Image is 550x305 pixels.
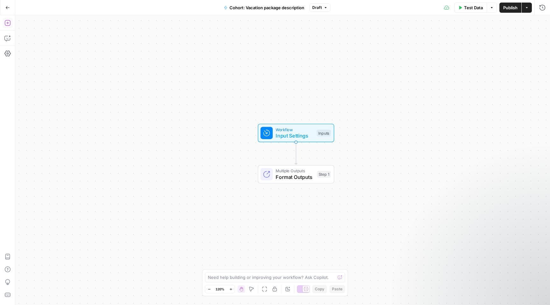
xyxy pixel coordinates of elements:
button: Paste [329,285,345,293]
span: 120% [215,287,224,292]
div: WorkflowInput SettingsInputs [237,124,355,142]
div: Inputs [317,130,331,137]
g: Edge from start to step_1 [295,142,297,165]
button: Copy [312,285,327,293]
div: Step 1 [317,171,331,178]
span: Publish [503,4,518,11]
span: Copy [315,286,324,292]
span: Input Settings [276,132,314,139]
span: Format Outputs [276,173,314,181]
button: Draft [309,4,330,12]
button: Publish [499,3,521,13]
span: Paste [332,286,342,292]
span: Workflow [276,126,314,132]
span: Draft [312,5,322,11]
span: Test Data [464,4,483,11]
button: Test Data [454,3,487,13]
button: Cohort: Vacation package description [220,3,308,13]
div: Multiple OutputsFormat OutputsStep 1 [237,165,355,184]
span: Cohort: Vacation package description [229,4,304,11]
span: Multiple Outputs [276,168,314,174]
